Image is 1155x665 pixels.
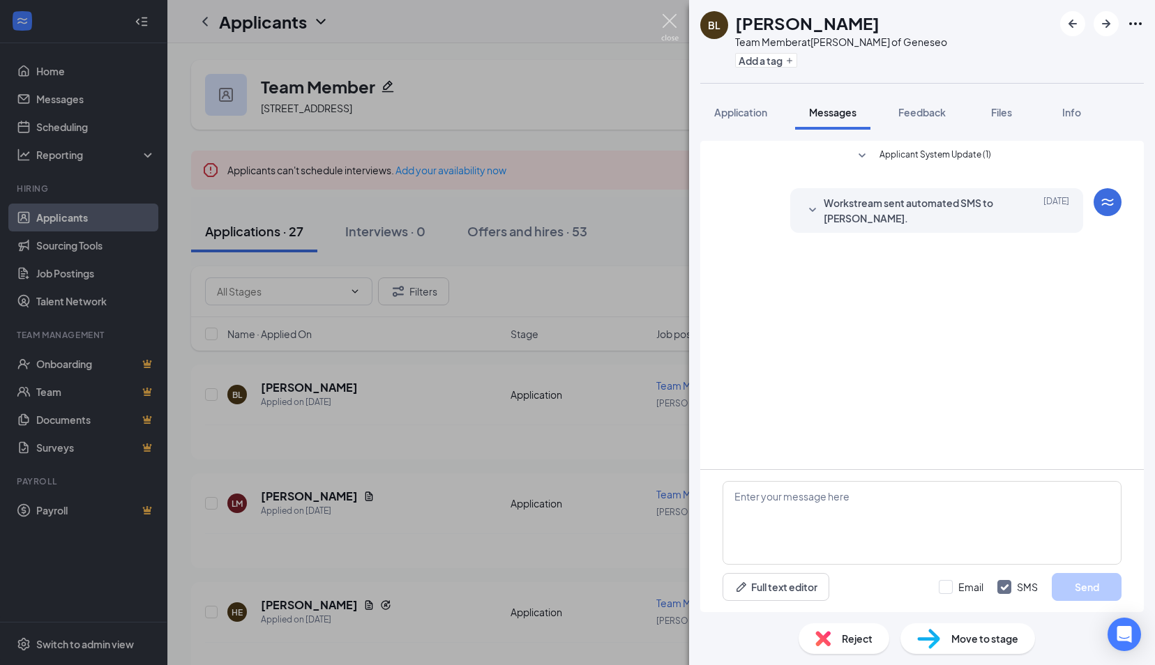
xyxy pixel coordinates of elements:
[951,631,1018,646] span: Move to stage
[809,106,856,119] span: Messages
[824,195,1006,226] span: Workstream sent automated SMS to [PERSON_NAME].
[785,56,794,65] svg: Plus
[804,202,821,219] svg: SmallChevronDown
[880,148,991,165] span: Applicant System Update (1)
[735,11,880,35] h1: [PERSON_NAME]
[1052,573,1122,601] button: Send
[991,106,1012,119] span: Files
[854,148,991,165] button: SmallChevronDownApplicant System Update (1)
[1099,194,1116,211] svg: WorkstreamLogo
[1094,11,1119,36] button: ArrowRight
[1108,618,1141,651] div: Open Intercom Messenger
[1064,15,1081,32] svg: ArrowLeftNew
[854,148,870,165] svg: SmallChevronDown
[1060,11,1085,36] button: ArrowLeftNew
[714,106,767,119] span: Application
[842,631,873,646] span: Reject
[723,573,829,601] button: Full text editorPen
[1062,106,1081,119] span: Info
[1127,15,1144,32] svg: Ellipses
[1098,15,1115,32] svg: ArrowRight
[735,53,797,68] button: PlusAdd a tag
[898,106,946,119] span: Feedback
[734,580,748,594] svg: Pen
[735,35,947,49] div: Team Member at [PERSON_NAME] of Geneseo
[708,18,720,32] div: BL
[1043,195,1069,226] span: [DATE]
